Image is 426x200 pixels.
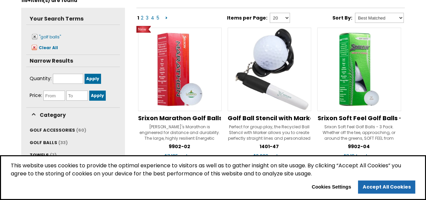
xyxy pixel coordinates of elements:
a: "golf balls" [30,33,61,40]
span: and up [358,153,374,160]
a: 4 [150,14,155,21]
div: Perfect for group play, the Recycled Ball Stencil with Marker allows you to create perfectly stra... [228,124,310,141]
span: GOLF ACCESSORIES [30,127,75,133]
a: Clear All [30,44,58,51]
img: Srixon Soft Feel Golf Balls - 3 Pack [317,28,401,111]
input: Apply [85,74,101,84]
span: 9902-02 [169,143,190,150]
a: Srixon Marathon Golf Balls - 3 Pack [138,114,221,122]
img: Golf Ball Stencil with Marker [228,28,311,111]
a: 2 [140,14,144,21]
div: New [136,26,152,33]
span: "golf balls" [39,34,61,40]
button: Cookies Settings [307,182,356,193]
a: > [164,14,168,21]
a: Srixon Soft Feel Golf Balls - 3 Pack [317,114,400,122]
span: (7) [50,152,57,158]
a: Golf Ball Stencil with Marker [228,114,310,122]
a: 3 [145,14,149,21]
span: Quantity [30,75,52,82]
span: Category [38,111,67,119]
span: GOLF BALLS [30,139,57,146]
input: From [43,91,65,101]
span: 1 [137,14,139,21]
span: $8.194 [343,153,374,160]
a: Category [30,111,67,119]
a: allow cookies [358,180,415,194]
div: [PERSON_NAME]'s Marathon is engineered for distance and durability. The large, highly resilient E... [138,124,221,141]
span: (60) [76,127,86,133]
span: (33) [58,139,68,146]
span: 1401-47 [260,143,279,150]
a: GOLF ACCESSORIES (60) [30,127,86,133]
span: TOWELS [30,152,49,158]
h5: Your Search Terms [26,13,120,25]
span: $2.629 [253,153,285,160]
div: Srixon Soft Feel Golf Balls - 3 Pack. Whether off the tee, approaching, or around the greens, SOF... [317,124,400,141]
span: Srixon Marathon Golf Balls - 3 Pack [138,114,250,122]
label: Items per Page: [227,14,268,21]
label: Sort By: [332,14,354,21]
span: Clear All [39,45,58,51]
input: To [66,91,88,101]
a: 5 [156,14,160,21]
span: 9902-04 [348,143,370,150]
span: Price [30,92,42,99]
span: and up [268,153,285,160]
span: Srixon Soft Feel Golf Balls - 3 Pack [317,114,425,122]
span: Golf Ball Stencil with Marker [228,114,317,122]
span: $7.165 [164,153,195,160]
a: GOLF BALLS (33) [30,139,68,146]
h5: Narrow Results [26,55,120,67]
span: This website uses cookies to provide the optimal experience to visitors as well as to gather insi... [11,162,415,180]
a: TOWELS (7) [30,152,57,158]
input: Apply [89,91,106,101]
span: and up [178,153,195,160]
img: Srixon Marathon Golf Balls - 3 Pack [138,28,222,111]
